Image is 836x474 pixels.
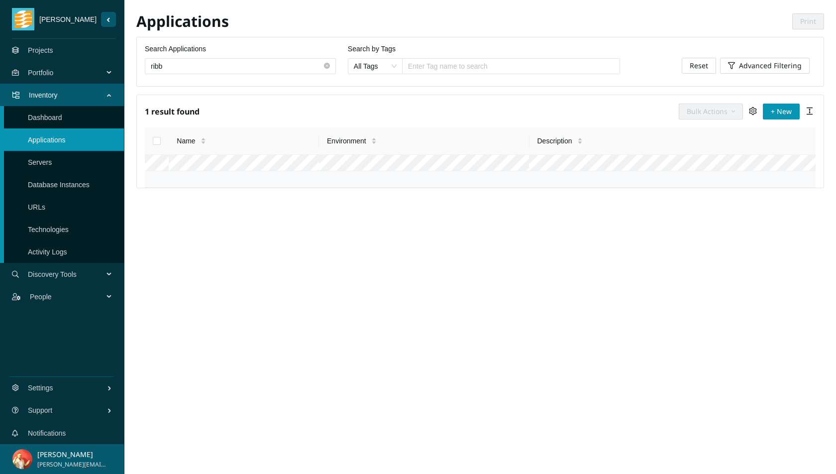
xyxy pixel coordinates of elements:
span: Discovery Tools [28,259,107,289]
span: People [30,282,107,312]
span: column-height [806,107,814,115]
a: Projects [28,46,53,54]
a: Applications [28,136,66,144]
h2: Applications [136,11,480,32]
span: Description [537,135,572,146]
span: close-circle [324,62,330,71]
th: Description [529,127,816,155]
span: [PERSON_NAME][EMAIL_ADDRESS][DOMAIN_NAME] [37,460,106,470]
p: [PERSON_NAME] [37,449,106,460]
span: Name [177,135,195,146]
span: setting [749,107,757,115]
a: Notifications [28,429,66,437]
a: URLs [28,203,45,211]
span: Support [28,395,107,425]
img: a6b5a314a0dd5097ef3448b4b2654462 [12,449,32,469]
a: Technologies [28,226,69,234]
th: Name [169,127,319,155]
span: Settings [28,373,107,403]
button: Advanced Filtering [720,58,810,74]
a: Database Instances [28,181,90,189]
button: Print [792,13,824,29]
label: Search Applications [145,43,206,54]
button: + New [763,104,800,119]
button: Bulk Actions [679,104,743,119]
a: Servers [28,158,52,166]
label: Search by Tags [348,43,396,54]
a: Activity Logs [28,248,67,256]
span: Inventory [29,80,107,110]
span: + New [771,106,792,117]
span: [PERSON_NAME] [34,14,101,25]
span: Environment [327,135,366,146]
button: Reset [682,58,716,74]
a: Dashboard [28,114,62,121]
span: Portfolio [28,58,107,88]
h5: 1 result found [145,103,200,119]
span: Reset [690,60,708,71]
span: close-circle [324,63,330,69]
span: All Tags [354,59,397,74]
span: Advanced Filtering [739,60,802,71]
th: Environment [319,127,529,155]
input: Search Applications [151,61,322,72]
img: tidal_logo.png [14,8,32,30]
